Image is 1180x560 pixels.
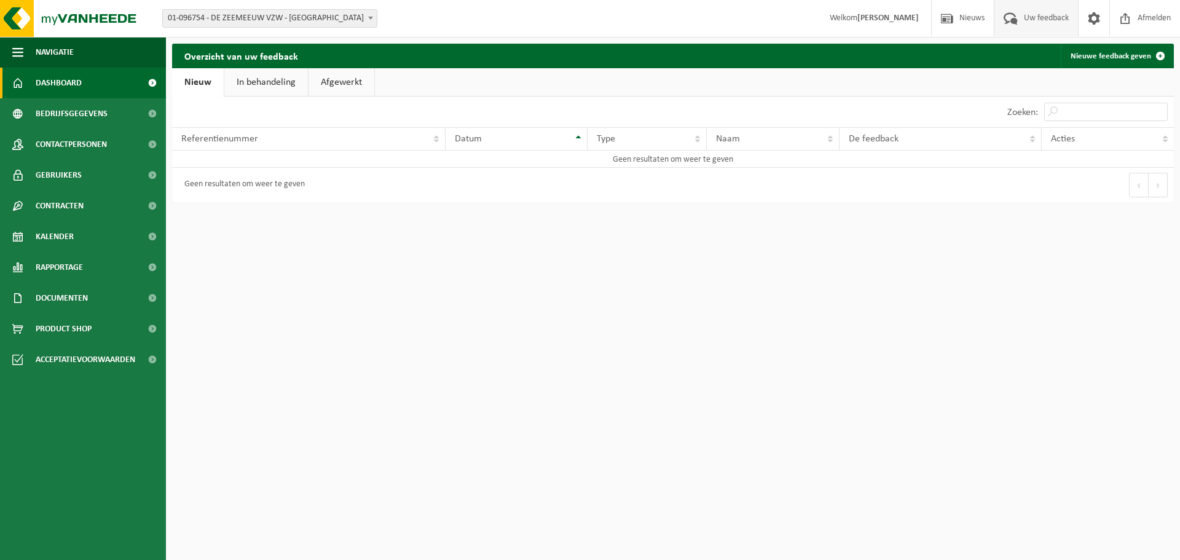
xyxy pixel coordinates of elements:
[1061,44,1173,68] a: Nieuwe feedback geven
[178,174,305,196] div: Geen resultaten om weer te geven
[36,252,83,283] span: Rapportage
[36,344,135,375] span: Acceptatievoorwaarden
[36,191,84,221] span: Contracten
[172,151,1174,168] td: Geen resultaten om weer te geven
[172,44,310,68] h2: Overzicht van uw feedback
[849,134,899,144] span: De feedback
[36,37,74,68] span: Navigatie
[36,221,74,252] span: Kalender
[1149,173,1168,197] button: Next
[36,129,107,160] span: Contactpersonen
[36,160,82,191] span: Gebruikers
[36,314,92,344] span: Product Shop
[716,134,740,144] span: Naam
[1007,108,1038,117] label: Zoeken:
[455,134,482,144] span: Datum
[597,134,615,144] span: Type
[36,283,88,314] span: Documenten
[36,98,108,129] span: Bedrijfsgegevens
[36,68,82,98] span: Dashboard
[1129,173,1149,197] button: Previous
[163,10,377,27] span: 01-096754 - DE ZEEMEEUW VZW - SINT-JOZEFINSTITUUT - MIDDELKERKE
[162,9,377,28] span: 01-096754 - DE ZEEMEEUW VZW - SINT-JOZEFINSTITUUT - MIDDELKERKE
[172,68,224,97] a: Nieuw
[1051,134,1075,144] span: Acties
[181,134,258,144] span: Referentienummer
[309,68,374,97] a: Afgewerkt
[857,14,919,23] strong: [PERSON_NAME]
[224,68,308,97] a: In behandeling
